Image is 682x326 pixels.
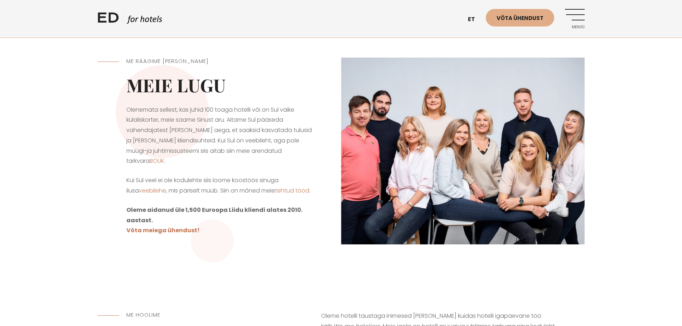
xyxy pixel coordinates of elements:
p: Olenemata sellest, kas juhid 100 toaga hotelli või on Sul väike külaliskorter, meie saame Sinust ... [126,105,313,167]
a: ED HOTELS [98,11,162,29]
h5: ME RÄÄGIME [PERSON_NAME] [126,57,313,65]
strong: Oleme aidanud üle 1,500 Euroopa Liidu kliendi alates 2010. aastast. [126,206,303,224]
h5: Me hoolime [126,311,264,319]
a: Võta ühendust [486,9,554,26]
a: BOUK [150,157,164,165]
a: tehtud tööd [275,186,309,195]
a: veebilehe [139,186,166,195]
a: Menüü [565,9,585,29]
a: Võta meiega ühendust! [126,226,200,234]
p: Kui Sul veel ei ole kodulehte siis loome koostöös sinuga ilusa , mis päriselt müüb. Siin on mõned... [126,175,313,196]
h2: Meie lugu [126,74,313,96]
a: et [464,11,486,28]
span: Menüü [565,25,585,29]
